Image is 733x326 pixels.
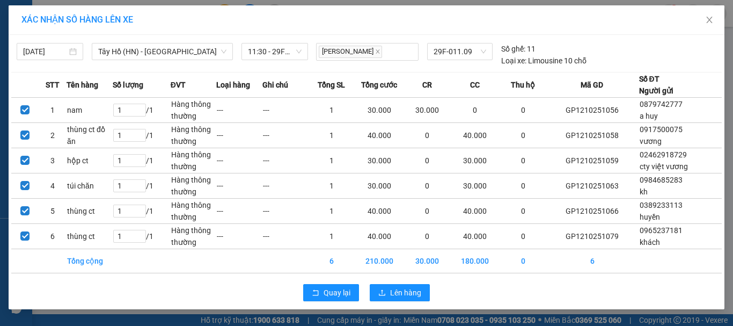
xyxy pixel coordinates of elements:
td: 30.000 [355,148,405,173]
td: 4 [39,173,66,199]
td: 0 [404,199,450,224]
span: Quay lại [324,287,350,299]
span: upload [378,289,386,298]
span: CC [470,79,480,91]
button: rollbackQuay lại [303,284,359,301]
td: thùng ct [67,224,113,249]
td: 0 [450,98,500,123]
span: rollback [312,289,319,298]
td: / 1 [113,148,171,173]
span: ĐVT [171,79,186,91]
td: --- [262,98,309,123]
span: 02462918729 [640,150,687,159]
td: --- [262,199,309,224]
td: --- [216,199,262,224]
td: thùng ct [67,199,113,224]
span: Tây Hồ (HN) - Thanh Hóa [98,44,226,60]
td: 40.000 [355,199,405,224]
td: hộp ct [67,148,113,173]
td: 0 [404,224,450,249]
td: 1 [309,173,355,199]
td: / 1 [113,173,171,199]
td: 30.000 [404,249,450,273]
span: Mã GD [581,79,603,91]
td: Hàng thông thường [171,148,217,173]
span: Thu hộ [511,79,535,91]
div: 11 [501,43,536,55]
td: 40.000 [355,224,405,249]
td: 1 [309,199,355,224]
td: 0 [500,148,546,173]
span: close [375,49,380,54]
td: / 1 [113,123,171,148]
span: a huy [640,112,658,120]
td: 40.000 [450,123,500,148]
span: Số ghế: [501,43,525,55]
td: GP1210251056 [546,98,639,123]
td: Hàng thông thường [171,224,217,249]
td: 1 [309,98,355,123]
strong: PHIẾU GỬI HÀNG [113,32,200,43]
span: Loại xe: [501,55,526,67]
td: 1 [309,148,355,173]
div: Limousine 10 chỗ [501,55,587,67]
td: 0 [500,98,546,123]
td: Hàng thông thường [171,98,217,123]
span: 29F-011.09 [434,44,486,60]
span: Tổng SL [318,79,345,91]
td: --- [216,123,262,148]
td: 0 [500,173,546,199]
td: / 1 [113,199,171,224]
span: 0389233113 [640,201,683,209]
td: 30.000 [450,173,500,199]
span: 0965237181 [640,226,683,235]
td: 0 [404,148,450,173]
td: 0 [500,199,546,224]
td: túi chăn [67,173,113,199]
span: close [705,16,714,24]
td: 0 [404,173,450,199]
td: 40.000 [355,123,405,148]
td: 0 [404,123,450,148]
td: 30.000 [404,98,450,123]
span: huyền [640,213,660,221]
td: 1 [39,98,66,123]
span: XÁC NHẬN SỐ HÀNG LÊN XE [21,15,133,25]
button: Close [694,5,724,35]
strong: CÔNG TY TNHH VĨNH QUANG [84,18,230,30]
td: 30.000 [450,148,500,173]
td: thùng ct đồ ăn [67,123,113,148]
td: --- [216,148,262,173]
span: Tên hàng [67,79,98,91]
strong: Hotline : 0889 23 23 23 [122,45,192,53]
span: Loại hàng [216,79,250,91]
span: kh [640,187,648,196]
td: Tổng cộng [67,249,113,273]
td: 40.000 [450,199,500,224]
span: CR [422,79,432,91]
td: --- [216,224,262,249]
span: 0984685283 [640,176,683,184]
button: uploadLên hàng [370,284,430,301]
td: 3 [39,148,66,173]
td: --- [216,98,262,123]
strong: : [DOMAIN_NAME] [109,55,204,66]
img: logo [12,17,62,67]
span: Tổng cước [361,79,397,91]
td: 180.000 [450,249,500,273]
td: --- [262,148,309,173]
span: STT [46,79,60,91]
div: Số ĐT Người gửi [639,73,673,97]
td: 210.000 [355,249,405,273]
td: --- [262,224,309,249]
td: / 1 [113,98,171,123]
td: / 1 [113,224,171,249]
span: khách [640,238,660,247]
td: --- [262,123,309,148]
td: GP1210251066 [546,199,639,224]
span: 0917500075 [640,125,683,134]
td: 40.000 [450,224,500,249]
td: 0 [500,224,546,249]
td: GP1210251059 [546,148,639,173]
td: --- [216,173,262,199]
